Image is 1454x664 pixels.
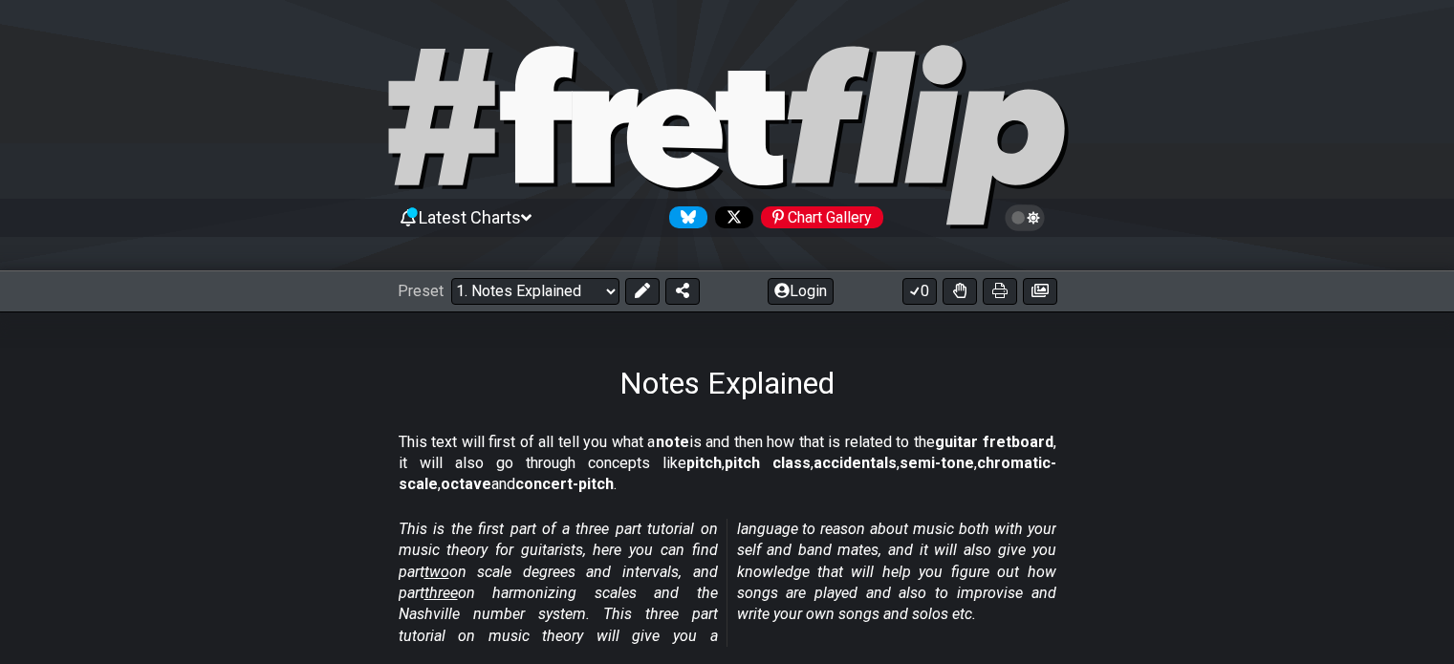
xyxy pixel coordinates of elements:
a: #fretflip at Pinterest [753,206,883,228]
strong: guitar fretboard [935,433,1053,451]
strong: octave [441,475,491,493]
button: Toggle Dexterity for all fretkits [943,278,977,305]
button: Edit Preset [625,278,660,305]
em: This is the first part of a three part tutorial on music theory for guitarists, here you can find... [399,520,1056,645]
strong: pitch [686,454,722,472]
button: 0 [902,278,937,305]
p: This text will first of all tell you what a is and then how that is related to the , it will also... [399,432,1056,496]
strong: note [656,433,689,451]
strong: accidentals [814,454,897,472]
strong: semi-tone [900,454,974,472]
span: three [424,584,458,602]
div: Chart Gallery [761,206,883,228]
button: Share Preset [665,278,700,305]
span: Latest Charts [419,207,521,227]
span: Preset [398,282,444,300]
a: Follow #fretflip at Bluesky [662,206,707,228]
a: Follow #fretflip at X [707,206,753,228]
h1: Notes Explained [619,365,835,401]
select: Preset [451,278,619,305]
span: two [424,563,449,581]
strong: pitch class [725,454,811,472]
button: Print [983,278,1017,305]
button: Create image [1023,278,1057,305]
span: Toggle light / dark theme [1014,209,1036,226]
button: Login [768,278,834,305]
strong: concert-pitch [515,475,614,493]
